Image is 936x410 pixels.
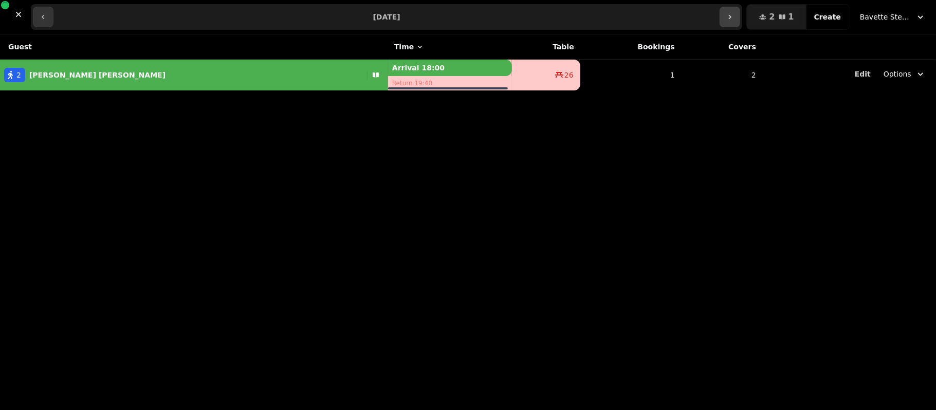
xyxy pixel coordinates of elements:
span: Create [814,13,841,21]
span: Time [394,42,414,52]
button: Time [394,42,424,52]
span: Bavette Steakhouse - [PERSON_NAME] [860,12,911,22]
span: 1 [788,13,794,21]
td: 2 [681,60,762,91]
button: Bavette Steakhouse - [PERSON_NAME] [854,8,932,26]
button: Options [877,65,932,83]
span: 2 [769,13,775,21]
th: Covers [681,34,762,60]
button: Edit [855,69,871,79]
td: 1 [580,60,681,91]
p: Return 19:40 [388,76,512,90]
span: Edit [855,70,871,78]
th: Table [512,34,580,60]
span: 26 [564,70,574,80]
span: 2 [16,70,21,80]
span: Options [884,69,911,79]
p: [PERSON_NAME] [PERSON_NAME] [29,70,166,80]
p: Arrival 18:00 [388,60,512,76]
button: Create [806,5,849,29]
button: 21 [747,5,806,29]
th: Bookings [580,34,681,60]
